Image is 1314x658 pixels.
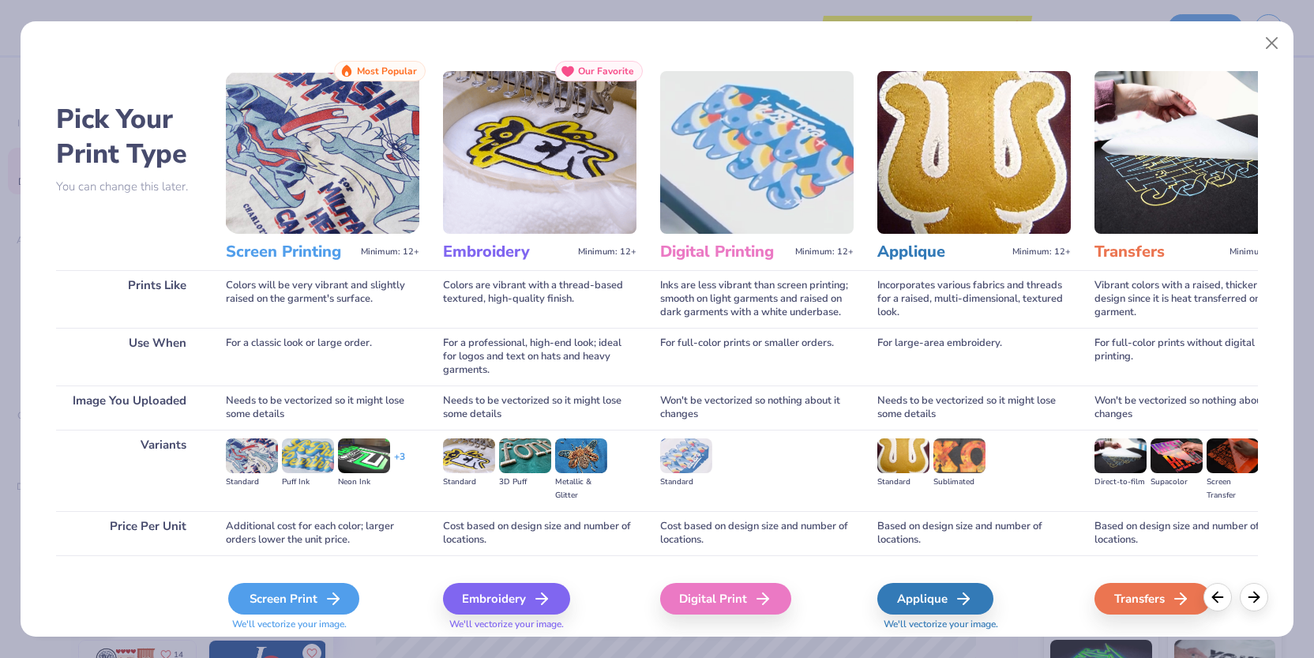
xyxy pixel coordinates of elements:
[226,476,278,489] div: Standard
[228,583,359,615] div: Screen Print
[443,270,636,328] div: Colors are vibrant with a thread-based textured, high-quality finish.
[877,71,1071,234] img: Applique
[578,66,634,77] span: Our Favorite
[660,385,854,430] div: Won't be vectorized so nothing about it changes
[1094,511,1288,555] div: Based on design size and number of locations.
[1230,246,1288,258] span: Minimum: 12+
[56,270,202,328] div: Prints Like
[1094,438,1147,473] img: Direct-to-film
[877,476,929,489] div: Standard
[1207,476,1259,502] div: Screen Transfer
[443,476,495,489] div: Standard
[660,438,712,473] img: Standard
[877,438,929,473] img: Standard
[1094,242,1223,262] h3: Transfers
[338,438,390,473] img: Neon Ink
[338,476,390,489] div: Neon Ink
[877,242,1006,262] h3: Applique
[443,511,636,555] div: Cost based on design size and number of locations.
[443,71,636,234] img: Embroidery
[1094,328,1288,385] div: For full-color prints without digital printing.
[933,438,985,473] img: Sublimated
[1012,246,1071,258] span: Minimum: 12+
[443,242,572,262] h3: Embroidery
[660,476,712,489] div: Standard
[56,430,202,511] div: Variants
[1151,438,1203,473] img: Supacolor
[660,511,854,555] div: Cost based on design size and number of locations.
[357,66,417,77] span: Most Popular
[56,328,202,385] div: Use When
[226,270,419,328] div: Colors will be very vibrant and slightly raised on the garment's surface.
[877,583,993,615] div: Applique
[443,618,636,631] span: We'll vectorize your image.
[933,476,985,489] div: Sublimated
[226,438,278,473] img: Standard
[660,242,789,262] h3: Digital Printing
[56,102,202,171] h2: Pick Your Print Type
[555,476,607,502] div: Metallic & Glitter
[226,242,355,262] h3: Screen Printing
[282,476,334,489] div: Puff Ink
[56,511,202,555] div: Price Per Unit
[1151,476,1203,489] div: Supacolor
[578,246,636,258] span: Minimum: 12+
[226,328,419,385] div: For a classic look or large order.
[226,71,419,234] img: Screen Printing
[56,385,202,430] div: Image You Uploaded
[443,328,636,385] div: For a professional, high-end look; ideal for logos and text on hats and heavy garments.
[877,385,1071,430] div: Needs to be vectorized so it might lose some details
[1207,438,1259,473] img: Screen Transfer
[226,385,419,430] div: Needs to be vectorized so it might lose some details
[443,438,495,473] img: Standard
[1094,476,1147,489] div: Direct-to-film
[877,328,1071,385] div: For large-area embroidery.
[877,618,1071,631] span: We'll vectorize your image.
[660,270,854,328] div: Inks are less vibrant than screen printing; smooth on light garments and raised on dark garments ...
[226,618,419,631] span: We'll vectorize your image.
[795,246,854,258] span: Minimum: 12+
[660,583,791,615] div: Digital Print
[1094,71,1288,234] img: Transfers
[226,511,419,555] div: Additional cost for each color; larger orders lower the unit price.
[443,385,636,430] div: Needs to be vectorized so it might lose some details
[499,438,551,473] img: 3D Puff
[1257,28,1287,58] button: Close
[394,450,405,477] div: + 3
[877,270,1071,328] div: Incorporates various fabrics and threads for a raised, multi-dimensional, textured look.
[443,583,570,615] div: Embroidery
[1094,385,1288,430] div: Won't be vectorized so nothing about it changes
[877,511,1071,555] div: Based on design size and number of locations.
[555,438,607,473] img: Metallic & Glitter
[499,476,551,489] div: 3D Puff
[660,71,854,234] img: Digital Printing
[1094,583,1211,615] div: Transfers
[660,328,854,385] div: For full-color prints or smaller orders.
[1094,270,1288,328] div: Vibrant colors with a raised, thicker design since it is heat transferred on the garment.
[282,438,334,473] img: Puff Ink
[56,180,202,194] p: You can change this later.
[361,246,419,258] span: Minimum: 12+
